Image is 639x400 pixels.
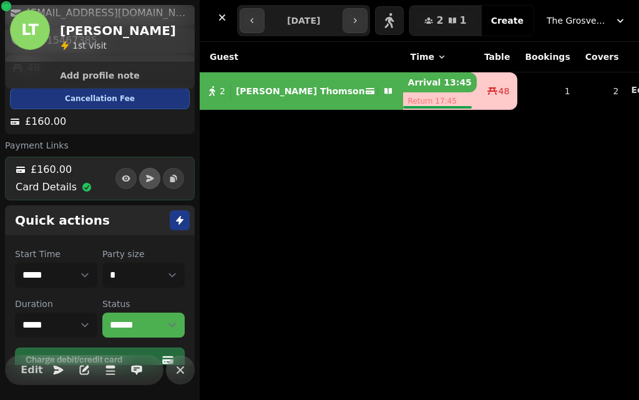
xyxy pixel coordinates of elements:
[5,139,69,152] span: Payment Links
[15,298,97,310] label: Duration
[102,298,185,310] label: Status
[578,72,627,110] td: 2
[20,71,180,80] span: Add profile note
[19,358,44,383] button: Edit
[220,85,225,97] span: 2
[10,67,190,84] button: Add profile note
[411,51,434,63] span: Time
[477,42,518,72] th: Table
[10,88,190,109] div: Cancellation Fee
[403,72,477,92] p: Arrival 13:45
[15,348,185,373] button: Charge debit/credit card
[236,85,365,97] p: [PERSON_NAME] Thomson
[24,365,39,375] span: Edit
[21,22,39,37] span: LT
[436,16,443,26] span: 2
[31,162,72,177] p: £160.00
[78,41,89,51] span: st
[481,6,534,36] button: Create
[411,51,447,63] button: Time
[15,212,110,229] h2: Quick actions
[15,248,97,260] label: Start Time
[409,6,481,36] button: 21
[499,85,510,97] span: 48
[102,248,185,260] label: Party size
[491,16,524,25] span: Create
[16,180,77,195] p: Card Details
[517,72,577,110] td: 1
[72,41,78,51] span: 1
[539,9,634,32] button: The Grosvenor
[25,114,66,129] p: £160.00
[547,14,609,27] span: The Grosvenor
[460,16,467,26] span: 1
[403,92,477,110] p: Return 17:45
[200,42,403,72] th: Guest
[60,22,176,39] h2: [PERSON_NAME]
[72,39,107,52] p: visit
[578,42,627,72] th: Covers
[200,76,403,106] button: 2[PERSON_NAME] Thomson
[517,42,577,72] th: Bookings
